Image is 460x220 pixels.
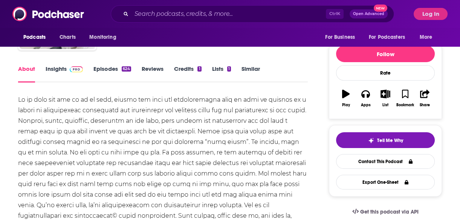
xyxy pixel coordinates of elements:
[420,103,430,107] div: Share
[336,175,435,189] button: Export One-Sheet
[18,65,35,82] a: About
[227,66,231,72] div: 1
[353,12,384,16] span: Open Advanced
[46,65,83,82] a: InsightsPodchaser Pro
[212,65,231,82] a: Lists1
[197,66,201,72] div: 1
[368,137,374,144] img: tell me why sparkle
[356,85,375,112] button: Apps
[336,132,435,148] button: tell me why sparkleTell Me Why
[241,65,260,82] a: Similar
[361,103,371,107] div: Apps
[325,32,355,43] span: For Business
[395,85,415,112] button: Bookmark
[414,8,448,20] button: Log In
[131,8,326,20] input: Search podcasts, credits, & more...
[122,66,131,72] div: 624
[84,30,126,44] button: open menu
[89,32,116,43] span: Monitoring
[350,9,388,18] button: Open AdvancedNew
[336,65,435,81] div: Rate
[396,103,414,107] div: Bookmark
[415,85,435,112] button: Share
[60,32,76,43] span: Charts
[174,65,201,82] a: Credits1
[377,137,403,144] span: Tell Me Why
[342,103,350,107] div: Play
[111,5,394,23] div: Search podcasts, credits, & more...
[420,32,432,43] span: More
[336,46,435,62] button: Follow
[18,30,55,44] button: open menu
[326,9,344,19] span: Ctrl K
[374,5,387,12] span: New
[336,85,356,112] button: Play
[382,103,388,107] div: List
[93,65,131,82] a: Episodes624
[320,30,364,44] button: open menu
[70,66,83,72] img: Podchaser Pro
[23,32,46,43] span: Podcasts
[364,30,416,44] button: open menu
[376,85,395,112] button: List
[336,154,435,169] a: Contact This Podcast
[142,65,164,82] a: Reviews
[55,30,80,44] a: Charts
[414,30,442,44] button: open menu
[12,7,85,21] img: Podchaser - Follow, Share and Rate Podcasts
[360,209,419,215] span: Get this podcast via API
[369,32,405,43] span: For Podcasters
